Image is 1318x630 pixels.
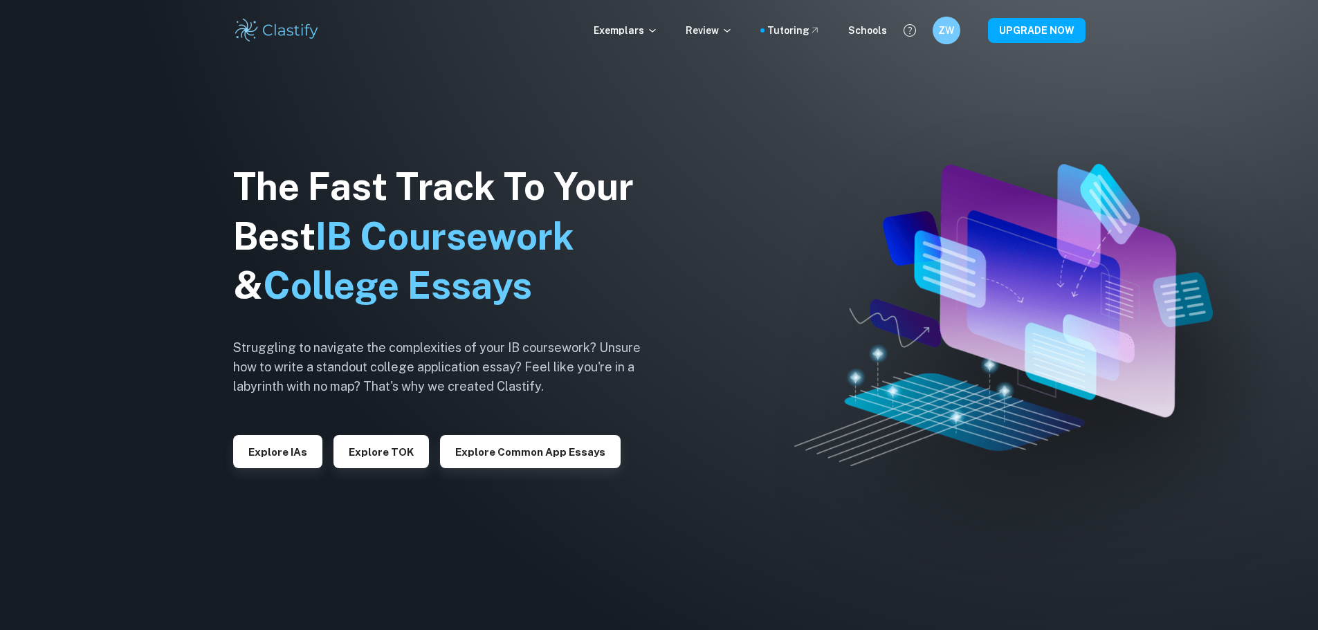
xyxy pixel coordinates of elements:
[233,445,322,458] a: Explore IAs
[333,435,429,468] button: Explore TOK
[440,435,621,468] button: Explore Common App essays
[233,435,322,468] button: Explore IAs
[263,263,532,307] span: College Essays
[233,17,321,44] img: Clastify logo
[988,18,1086,43] button: UPGRADE NOW
[233,162,662,311] h1: The Fast Track To Your Best &
[848,23,887,38] a: Schools
[898,19,922,42] button: Help and Feedback
[440,445,621,458] a: Explore Common App essays
[938,23,954,38] h6: ZW
[333,445,429,458] a: Explore TOK
[315,214,574,258] span: IB Coursework
[686,23,733,38] p: Review
[594,23,658,38] p: Exemplars
[933,17,960,44] button: ZW
[794,164,1213,466] img: Clastify hero
[767,23,821,38] a: Tutoring
[233,338,662,396] h6: Struggling to navigate the complexities of your IB coursework? Unsure how to write a standout col...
